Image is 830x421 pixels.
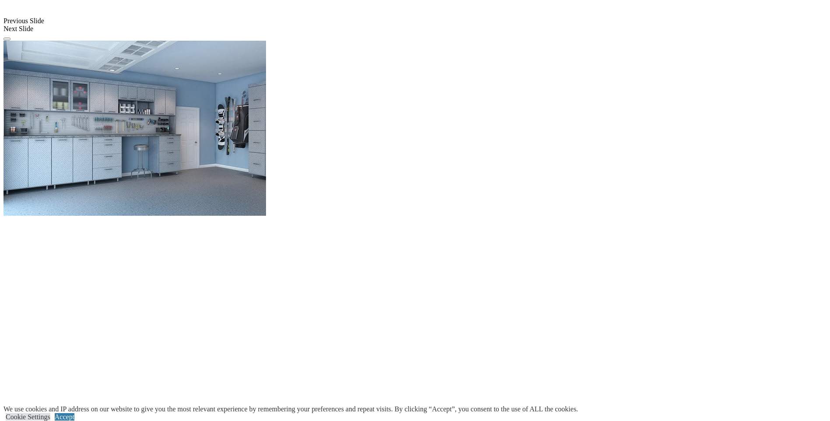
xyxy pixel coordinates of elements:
img: Banner for mobile view [4,41,266,216]
div: Previous Slide [4,17,826,25]
a: Accept [55,413,74,421]
div: We use cookies and IP address on our website to give you the most relevant experience by remember... [4,405,578,413]
button: Click here to pause slide show [4,38,11,40]
div: Next Slide [4,25,826,33]
a: Cookie Settings [6,413,50,421]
